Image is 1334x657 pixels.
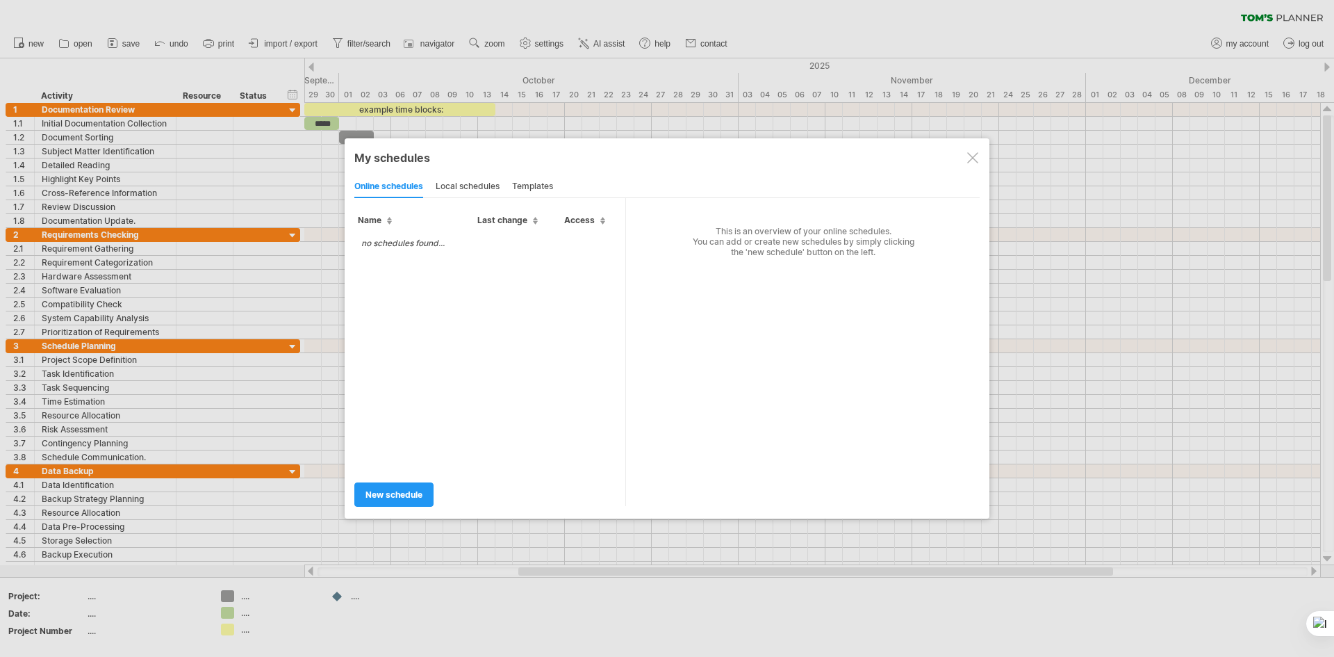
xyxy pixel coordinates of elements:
span: new schedule [365,489,422,500]
div: templates [512,176,553,198]
span: Name [358,215,392,225]
div: My schedules [354,151,980,165]
span: Access [564,215,605,225]
span: Last change [477,215,538,225]
td: no schedules found... [354,231,452,255]
div: online schedules [354,176,423,198]
a: new schedule [354,482,434,507]
div: local schedules [436,176,500,198]
div: This is an overview of your online schedules. You can add or create new schedules by simply click... [626,198,971,257]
